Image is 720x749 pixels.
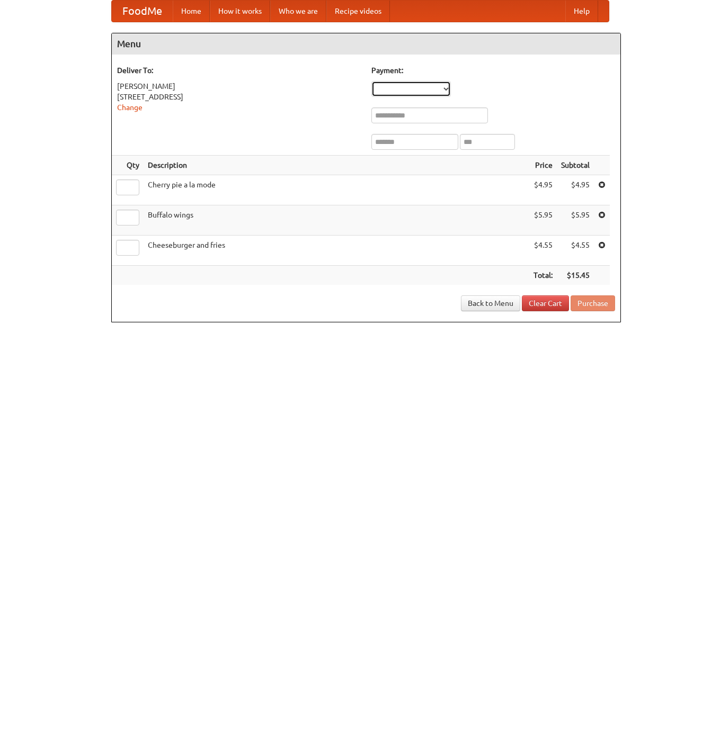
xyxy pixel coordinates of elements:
[571,295,615,311] button: Purchase
[210,1,270,22] a: How it works
[557,236,594,266] td: $4.55
[461,295,520,311] a: Back to Menu
[117,81,361,92] div: [PERSON_NAME]
[117,92,361,102] div: [STREET_ADDRESS]
[144,236,529,266] td: Cheeseburger and fries
[529,175,557,205] td: $4.95
[529,236,557,266] td: $4.55
[565,1,598,22] a: Help
[144,156,529,175] th: Description
[270,1,326,22] a: Who we are
[326,1,390,22] a: Recipe videos
[557,156,594,175] th: Subtotal
[557,266,594,285] th: $15.45
[529,205,557,236] td: $5.95
[117,103,143,112] a: Change
[529,156,557,175] th: Price
[371,65,615,76] h5: Payment:
[117,65,361,76] h5: Deliver To:
[557,205,594,236] td: $5.95
[112,33,620,55] h4: Menu
[557,175,594,205] td: $4.95
[522,295,569,311] a: Clear Cart
[144,205,529,236] td: Buffalo wings
[112,1,173,22] a: FoodMe
[112,156,144,175] th: Qty
[173,1,210,22] a: Home
[529,266,557,285] th: Total:
[144,175,529,205] td: Cherry pie a la mode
